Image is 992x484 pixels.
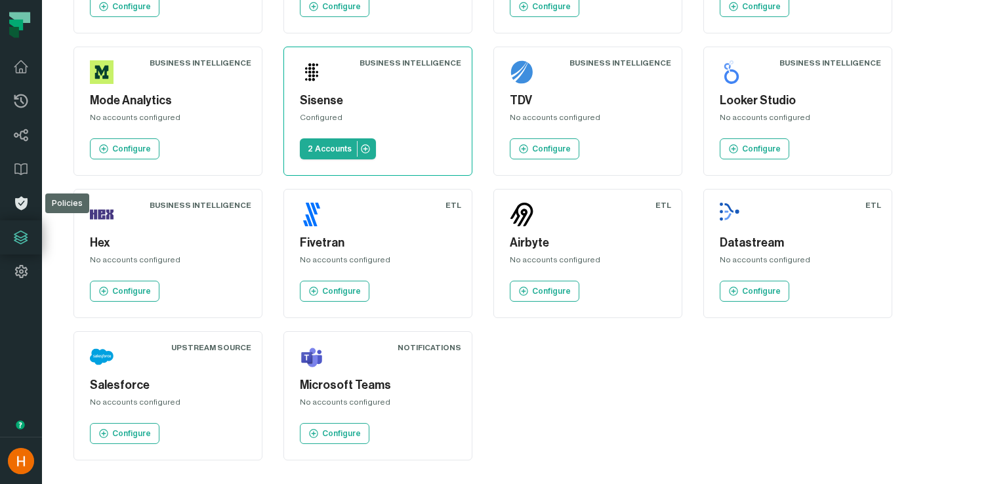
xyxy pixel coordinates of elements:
p: Configure [742,1,781,12]
div: Business Intelligence [150,58,251,68]
div: Configured [300,112,456,128]
p: Configure [112,144,151,154]
p: Configure [532,1,571,12]
div: No accounts configured [720,254,876,270]
h5: Looker Studio [720,92,876,110]
div: Tooltip anchor [14,419,26,431]
img: Hex [90,203,114,226]
div: Business Intelligence [360,58,461,68]
img: avatar of Hanna Serhiyenkov [8,448,34,474]
div: No accounts configured [510,254,666,270]
div: No accounts configured [720,112,876,128]
div: ETL [865,200,881,211]
div: No accounts configured [300,397,456,413]
div: Business Intelligence [779,58,881,68]
p: Configure [322,286,361,296]
h5: Salesforce [90,376,246,394]
div: Notifications [398,342,461,353]
img: TDV [510,60,533,84]
img: Looker Studio [720,60,743,84]
div: No accounts configured [90,254,246,270]
h5: TDV [510,92,666,110]
h5: Hex [90,234,246,252]
div: ETL [655,200,671,211]
h5: Fivetran [300,234,456,252]
p: Configure [322,428,361,439]
p: Configure [532,144,571,154]
a: Configure [90,138,159,159]
div: No accounts configured [90,397,246,413]
div: Business Intelligence [150,200,251,211]
p: Configure [112,286,151,296]
h5: Airbyte [510,234,666,252]
h5: Datastream [720,234,876,252]
img: Airbyte [510,203,533,226]
div: ETL [445,200,461,211]
p: Configure [112,1,151,12]
p: Configure [742,144,781,154]
img: Microsoft Teams [300,345,323,369]
h5: Microsoft Teams [300,376,456,394]
p: Configure [742,286,781,296]
a: Configure [510,138,579,159]
img: Mode Analytics [90,60,114,84]
a: Configure [720,138,789,159]
div: Policies [45,193,89,213]
a: Configure [90,423,159,444]
img: Sisense [300,60,323,84]
a: Configure [90,281,159,302]
a: 2 Accounts [300,138,376,159]
h5: Sisense [300,92,456,110]
img: Datastream [720,203,743,226]
p: Configure [322,1,361,12]
div: Business Intelligence [569,58,671,68]
img: Salesforce [90,345,114,369]
div: Upstream Source [171,342,251,353]
p: Configure [112,428,151,439]
div: No accounts configured [300,254,456,270]
div: No accounts configured [510,112,666,128]
p: 2 Accounts [308,144,352,154]
a: Configure [300,423,369,444]
h5: Mode Analytics [90,92,246,110]
p: Configure [532,286,571,296]
a: Configure [300,281,369,302]
img: Fivetran [300,203,323,226]
a: Configure [720,281,789,302]
div: No accounts configured [90,112,246,128]
a: Configure [510,281,579,302]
